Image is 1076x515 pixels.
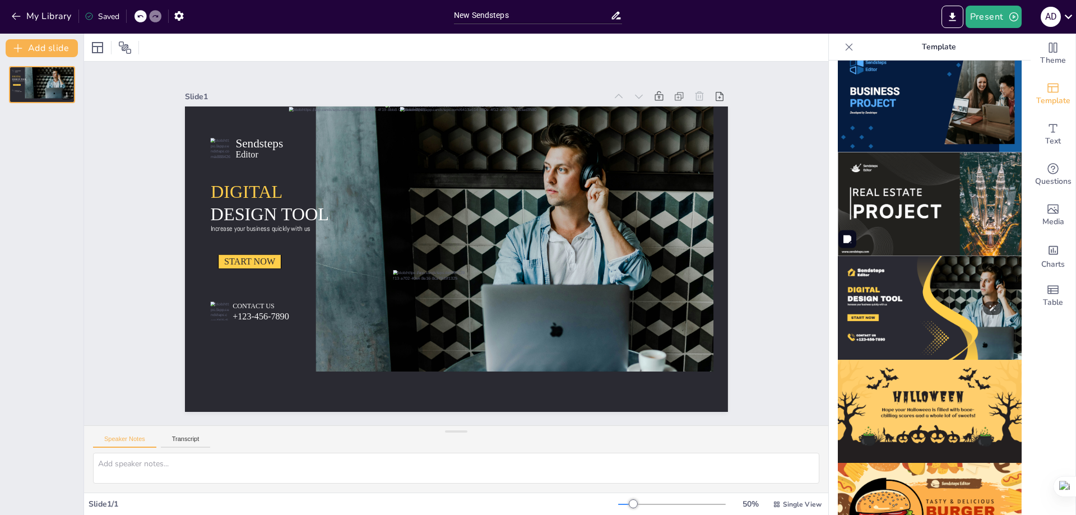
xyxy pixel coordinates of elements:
[1035,175,1072,188] span: Questions
[1045,135,1061,147] span: Text
[512,13,551,110] span: Increase your business quickly with us
[1031,235,1075,276] div: Add charts and graphs
[1041,6,1061,28] button: a d
[1042,216,1064,228] span: Media
[12,81,25,82] span: Increase your business quickly with us
[1031,195,1075,235] div: Add images, graphics, shapes or video
[89,499,618,509] div: Slide 1 / 1
[966,6,1022,28] button: Present
[15,70,21,72] span: Sendsteps
[12,75,21,77] span: DIGITAL
[93,435,156,448] button: Speaker Notes
[737,499,764,509] div: 50 %
[15,91,21,92] span: +123-456-7890
[8,7,76,25] button: My Library
[15,90,20,91] span: CONTACT US
[1031,114,1075,155] div: Add text boxes
[1043,296,1063,309] span: Table
[9,66,75,103] div: 1
[1031,74,1075,114] div: Add ready made slides
[545,29,685,434] div: Slide 1
[12,78,27,80] span: DESIGN TOOL
[1041,7,1061,27] div: a d
[85,11,119,22] div: Saved
[838,256,1022,360] img: thumb-12.png
[89,39,106,57] div: Layout
[15,71,18,72] span: Editor
[14,85,20,86] span: START NOW
[599,62,626,112] span: Sendsteps
[838,360,1022,463] img: thumb-13.png
[941,6,963,28] button: Export to PowerPoint
[1031,34,1075,74] div: Change the overall theme
[858,34,1019,61] p: Template
[1041,258,1065,271] span: Charts
[454,7,610,24] input: Insert title
[62,90,72,100] div: 1
[783,500,822,509] span: Single View
[1040,54,1066,67] span: Theme
[6,39,78,57] button: Add slide
[597,59,614,84] span: Editor
[1031,155,1075,195] div: Get real-time input from your audience
[161,435,211,448] button: Transcript
[1031,276,1075,316] div: Add a table
[1036,95,1070,107] span: Template
[118,41,132,54] span: Position
[838,152,1022,256] img: thumb-11.png
[514,16,569,134] span: DESIGN TOOL
[838,49,1022,152] img: thumb-10.png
